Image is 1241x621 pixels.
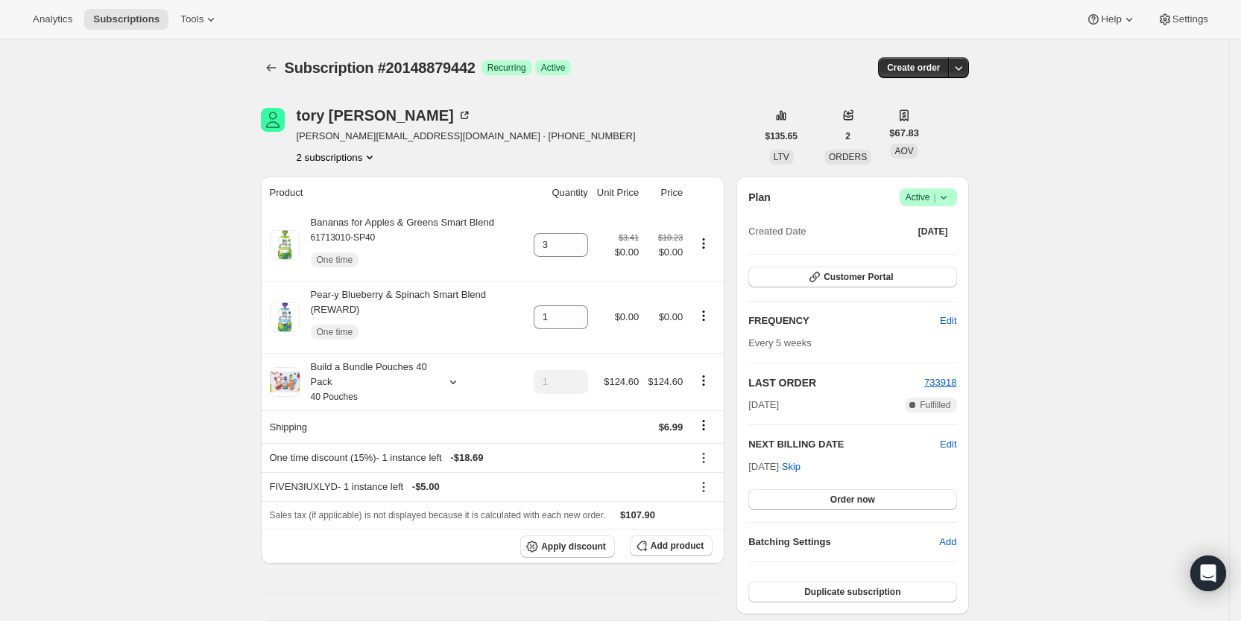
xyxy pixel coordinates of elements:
[541,62,566,74] span: Active
[261,176,529,209] th: Product
[939,535,956,550] span: Add
[93,13,160,25] span: Subscriptions
[648,245,683,260] span: $0.00
[615,245,640,260] span: $0.00
[659,311,683,322] span: $0.00
[824,271,893,283] span: Customer Portal
[180,13,203,25] span: Tools
[620,509,655,520] span: $107.90
[748,437,940,452] h2: NEXT BILLING DATE
[830,494,875,506] span: Order now
[918,226,948,238] span: [DATE]
[887,62,940,74] span: Create order
[529,176,593,209] th: Quantity
[757,126,806,147] button: $135.65
[940,437,956,452] button: Edit
[541,541,606,552] span: Apply discount
[651,540,704,552] span: Add product
[261,108,285,132] span: tory busse
[748,337,812,348] span: Every 5 weeks
[692,235,716,252] button: Product actions
[648,376,683,387] span: $124.60
[940,313,956,328] span: Edit
[1190,555,1226,591] div: Open Intercom Messenger
[300,287,525,347] div: Pear-y Blueberry & Spinach Smart Blend (REWARD)
[909,221,957,242] button: [DATE]
[774,152,789,162] span: LTV
[829,152,867,162] span: ORDERS
[748,267,956,287] button: Customer Portal
[311,392,358,402] small: 40 Pouches
[487,62,526,74] span: Recurring
[615,311,640,322] span: $0.00
[878,57,949,78] button: Create order
[845,130,850,142] span: 2
[270,230,300,260] img: product img
[1077,9,1145,30] button: Help
[24,9,81,30] button: Analytics
[261,410,529,443] th: Shipping
[270,480,683,494] div: FIVEN3IUXLYD - 1 instance left
[920,399,950,411] span: Fulfilled
[692,417,716,433] button: Shipping actions
[924,377,956,388] a: 733918
[643,176,687,209] th: Price
[412,480,440,494] span: - $5.00
[692,308,716,324] button: Product actions
[84,9,168,30] button: Subscriptions
[748,489,956,510] button: Order now
[450,450,483,465] span: - $18.69
[748,313,940,328] h2: FREQUENCY
[748,224,806,239] span: Created Date
[804,586,900,598] span: Duplicate subscription
[270,302,300,332] img: product img
[748,535,939,550] h6: Batching Settings
[261,57,282,78] button: Subscriptions
[658,233,683,242] small: $10.23
[692,372,716,389] button: Product actions
[270,450,683,465] div: One time discount (15%) - 1 instance left
[748,582,956,602] button: Duplicate subscription
[748,461,801,472] span: [DATE] ·
[604,376,639,387] span: $124.60
[1149,9,1217,30] button: Settings
[924,375,956,390] button: 733918
[931,309,965,333] button: Edit
[894,146,913,156] span: AOV
[593,176,643,209] th: Unit Price
[297,150,378,165] button: Product actions
[930,530,965,554] button: Add
[300,360,434,404] div: Build a Bundle Pouches 40 Pack
[748,375,924,390] h2: LAST ORDER
[317,254,353,266] span: One time
[836,126,859,147] button: 2
[933,191,935,203] span: |
[317,326,353,338] span: One time
[300,215,494,275] div: Bananas for Apples & Greens Smart Blend
[748,398,779,413] span: [DATE]
[1101,13,1121,25] span: Help
[33,13,72,25] span: Analytics
[765,130,798,142] span: $135.65
[619,233,639,242] small: $3.41
[748,190,771,205] h2: Plan
[297,108,472,123] div: tory [PERSON_NAME]
[1172,13,1208,25] span: Settings
[270,510,606,520] span: Sales tax (if applicable) is not displayed because it is calculated with each new order.
[659,421,683,433] span: $6.99
[171,9,227,30] button: Tools
[520,535,615,558] button: Apply discount
[782,459,801,474] span: Skip
[297,129,636,144] span: [PERSON_NAME][EMAIL_ADDRESS][DOMAIN_NAME] · [PHONE_NUMBER]
[285,60,476,76] span: Subscription #20148879442
[630,535,713,556] button: Add product
[889,126,919,141] span: $67.83
[311,232,376,243] small: 61713010-SP40
[773,455,809,479] button: Skip
[906,190,951,205] span: Active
